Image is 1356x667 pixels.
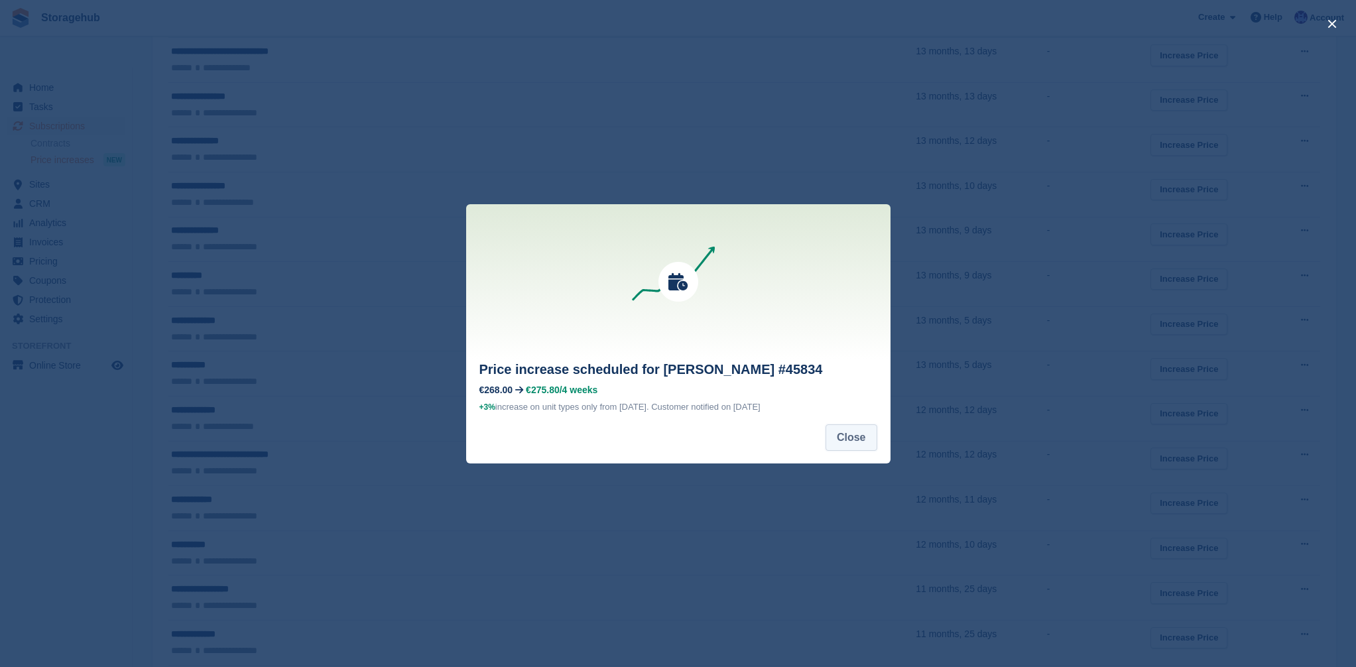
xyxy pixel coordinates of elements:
h2: Price increase scheduled for [PERSON_NAME] #45834 [479,359,877,379]
span: €275.80 [526,385,560,395]
div: +3% [479,400,495,414]
button: close [1322,13,1343,34]
span: Customer notified on [DATE] [651,402,761,412]
span: /4 weeks [560,385,598,395]
button: Close [826,424,877,451]
span: increase on unit types only from [DATE]. [479,402,649,412]
div: €268.00 [479,385,513,395]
